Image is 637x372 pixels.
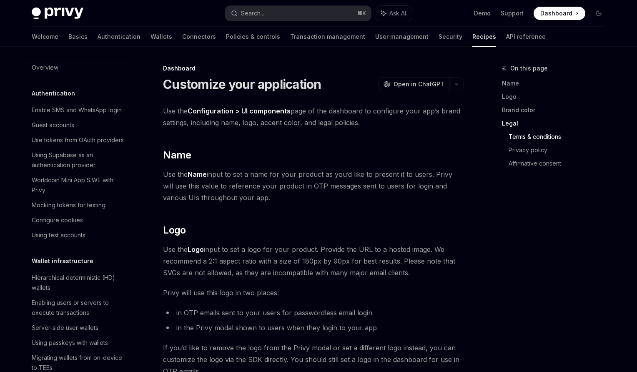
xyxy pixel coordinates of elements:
[357,10,366,17] span: ⌘ K
[163,224,186,237] span: Logo
[389,9,406,18] span: Ask AI
[163,322,464,334] li: in the Privy modal shown to users when they login to your app
[163,77,321,92] h1: Customize your application
[378,77,449,91] button: Open in ChatGPT
[32,273,127,293] div: Hierarchical deterministic (HD) wallets
[502,103,612,117] a: Brand color
[163,64,464,73] div: Dashboard
[32,215,83,225] div: Configure cookies
[501,9,524,18] a: Support
[32,323,98,333] div: Server-side user wallets
[502,117,612,130] a: Legal
[32,135,124,145] div: Use tokens from OAuth providers
[25,118,132,133] a: Guest accounts
[375,27,429,47] a: User management
[32,230,85,240] div: Using test accounts
[509,143,612,157] a: Privacy policy
[25,133,132,148] a: Use tokens from OAuth providers
[510,63,548,73] span: On this page
[163,287,464,299] span: Privy will use this logo in two places:
[188,245,204,254] strong: Logo
[375,6,412,21] button: Ask AI
[150,27,172,47] a: Wallets
[32,298,127,318] div: Enabling users or servers to execute transactions
[98,27,140,47] a: Authentication
[506,27,546,47] a: API reference
[592,7,605,20] button: Toggle dark mode
[502,77,612,90] a: Name
[163,168,464,204] span: Use the input to set a name for your product as you’d like to present it to users. Privy will use...
[25,103,132,118] a: Enable SMS and WhatsApp login
[25,213,132,228] a: Configure cookies
[32,175,127,195] div: Worldcoin Mini App SIWE with Privy
[225,6,371,21] button: Search...⌘K
[25,228,132,243] a: Using test accounts
[163,105,464,128] span: Use the page of the dashboard to configure your app’s brand settings, including name, logo, accen...
[32,63,58,73] div: Overview
[32,27,58,47] a: Welcome
[32,88,75,98] h5: Authentication
[32,200,105,210] div: Mocking tokens for testing
[534,7,585,20] a: Dashboard
[32,8,83,19] img: dark logo
[509,130,612,143] a: Terms & conditions
[32,120,74,130] div: Guest accounts
[25,148,132,173] a: Using Supabase as an authentication provider
[25,295,132,320] a: Enabling users or servers to execute transactions
[472,27,496,47] a: Recipes
[68,27,88,47] a: Basics
[32,338,108,348] div: Using passkeys with wallets
[188,170,207,178] strong: Name
[502,90,612,103] a: Logo
[25,173,132,198] a: Worldcoin Mini App SIWE with Privy
[394,80,444,88] span: Open in ChatGPT
[32,256,93,266] h5: Wallet infrastructure
[32,150,127,170] div: Using Supabase as an authentication provider
[25,198,132,213] a: Mocking tokens for testing
[241,8,264,18] div: Search...
[182,27,216,47] a: Connectors
[25,270,132,295] a: Hierarchical deterministic (HD) wallets
[25,320,132,335] a: Server-side user wallets
[32,105,122,115] div: Enable SMS and WhatsApp login
[163,307,464,319] li: in OTP emails sent to your users for passwordless email login
[163,148,191,162] span: Name
[188,107,291,115] strong: Configuration > UI components
[509,157,612,170] a: Affirmative consent
[290,27,365,47] a: Transaction management
[439,27,462,47] a: Security
[226,27,280,47] a: Policies & controls
[540,9,572,18] span: Dashboard
[474,9,491,18] a: Demo
[25,60,132,75] a: Overview
[163,244,464,279] span: Use the input to set a logo for your product. Provide the URL to a hosted image. We recommend a 2...
[25,335,132,350] a: Using passkeys with wallets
